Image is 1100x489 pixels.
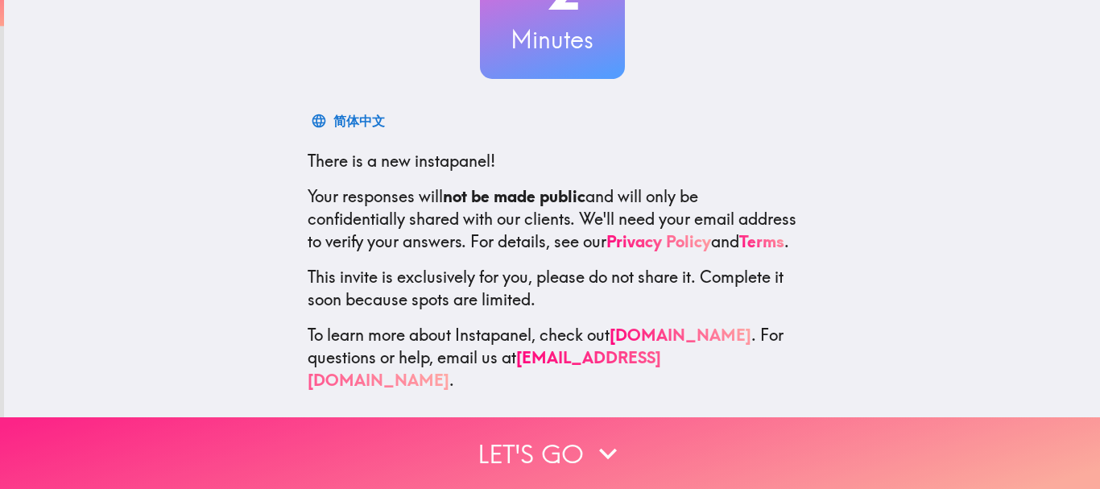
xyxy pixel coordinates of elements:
a: Terms [739,231,784,251]
b: not be made public [443,186,585,206]
a: [EMAIL_ADDRESS][DOMAIN_NAME] [308,347,661,390]
span: There is a new instapanel! [308,151,495,171]
p: Your responses will and will only be confidentially shared with our clients. We'll need your emai... [308,185,797,253]
a: Privacy Policy [606,231,711,251]
p: This invite is exclusively for you, please do not share it. Complete it soon because spots are li... [308,266,797,311]
h3: Minutes [480,23,625,56]
div: 简体中文 [333,110,385,132]
button: 简体中文 [308,105,391,137]
a: [DOMAIN_NAME] [610,325,751,345]
p: To learn more about Instapanel, check out . For questions or help, email us at . [308,324,797,392]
